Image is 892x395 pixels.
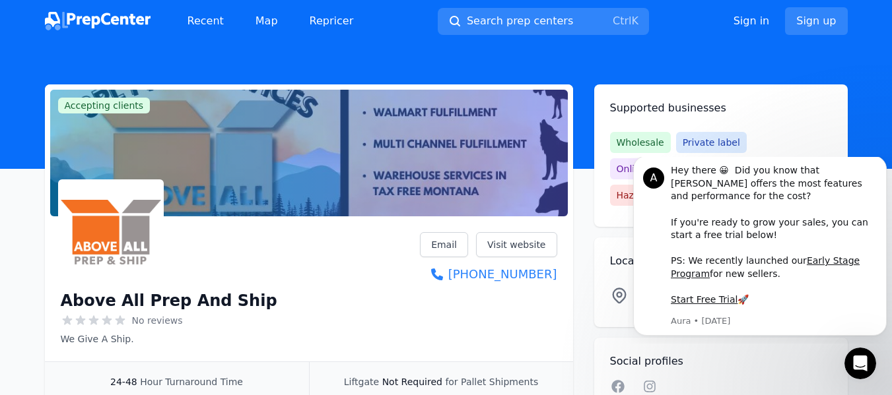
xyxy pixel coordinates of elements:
kbd: K [631,15,638,27]
kbd: Ctrl [613,15,631,27]
a: Sign up [785,7,847,35]
a: Repricer [299,8,364,34]
img: Above All Prep And Ship [61,182,161,282]
iframe: Intercom notifications message [628,157,892,344]
div: Hey there 😀 Did you know that [PERSON_NAME] offers the most features and performance for the cost... [43,7,249,150]
iframe: Intercom live chat [844,348,876,379]
span: Not Required [382,377,442,387]
a: [PHONE_NUMBER] [420,265,557,284]
h2: Social profiles [610,353,832,369]
span: Wholesale [610,132,671,153]
a: Recent [177,8,234,34]
div: Message content [43,7,249,156]
span: for Pallet Shipments [445,377,538,387]
h1: Above All Prep And Ship [61,290,277,311]
h2: Supported businesses [610,100,832,116]
a: Visit website [476,232,557,257]
span: Hour Turnaround Time [140,377,243,387]
span: Hazmat [610,185,659,206]
img: PrepCenter [45,12,151,30]
a: Early Stage Program [43,98,232,122]
b: 🚀 [110,137,121,148]
button: Search prep centersCtrlK [438,8,649,35]
span: Private label [676,132,747,153]
div: Profile image for Aura [15,11,36,32]
a: Map [245,8,289,34]
a: Sign in [734,13,770,29]
p: Message from Aura, sent 4d ago [43,158,249,170]
a: Email [420,232,468,257]
span: No reviews [132,314,183,327]
span: 24-48 [110,377,137,387]
span: Liftgate [344,377,379,387]
h2: Locations [610,253,832,269]
a: Start Free Trial [43,137,110,148]
p: We Give A Ship. [61,332,277,346]
span: Search prep centers [467,13,573,29]
span: Accepting clients [58,98,151,113]
span: Online arbitrage [610,158,699,179]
